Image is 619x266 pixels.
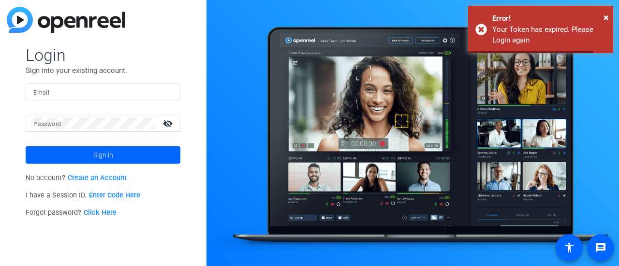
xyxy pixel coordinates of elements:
[89,191,140,199] a: Enter Code Here
[26,65,180,76] p: Sign into your existing account.
[26,45,180,65] span: Login
[563,242,575,253] mat-icon: accessibility
[595,242,606,253] mat-icon: message
[26,174,127,182] span: No account?
[33,86,173,98] input: Enter Email Address
[492,13,606,24] div: Error!
[157,116,180,130] mat-icon: visibility_off
[26,191,140,199] span: I have a Session ID.
[7,7,125,33] img: blue-gradient.svg
[604,10,609,25] button: Close
[68,174,127,182] a: Create an Account
[26,209,117,217] span: Forgot password?
[84,209,117,217] a: Click Here
[33,89,49,96] mat-label: Email
[604,12,609,23] span: ×
[33,121,61,127] mat-label: Password
[26,146,180,164] button: Sign in
[93,143,113,167] span: Sign in
[492,24,606,46] div: Your Token has expired. Please Login again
